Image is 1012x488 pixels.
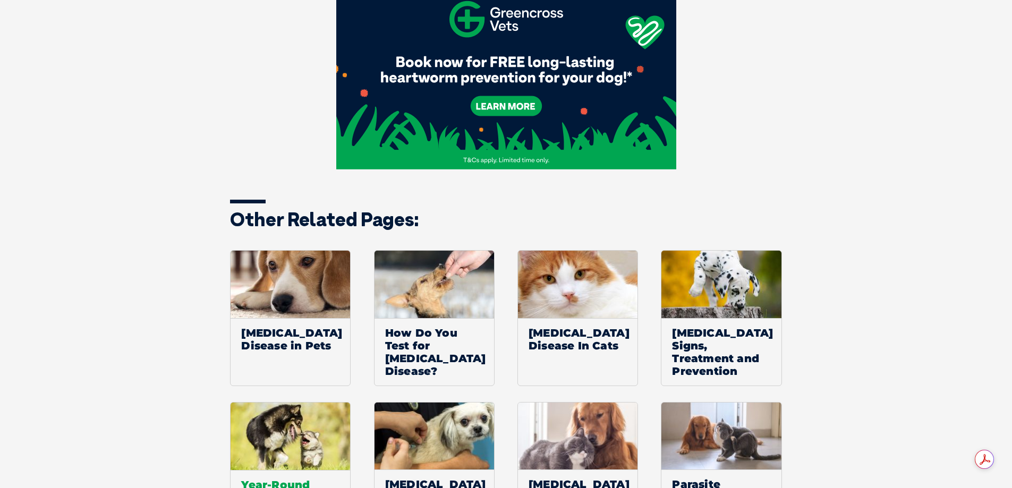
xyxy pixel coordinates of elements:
[661,318,781,386] span: [MEDICAL_DATA] Signs, Treatment and Prevention
[991,48,1002,59] button: Search
[375,318,494,386] span: How Do You Test for [MEDICAL_DATA] Disease?
[231,403,351,470] img: Default Thumbnail
[517,250,638,386] a: [MEDICAL_DATA] Disease In Cats
[230,210,783,229] h3: Other related pages:
[518,318,637,360] span: [MEDICAL_DATA] Disease In Cats
[230,250,351,386] a: [MEDICAL_DATA] Disease in Pets
[231,318,350,360] span: [MEDICAL_DATA] Disease in Pets
[374,250,495,386] a: How Do You Test for [MEDICAL_DATA] Disease?
[661,250,781,386] a: [MEDICAL_DATA] Signs, Treatment and Prevention
[375,403,494,470] img: Puppy being vaccinated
